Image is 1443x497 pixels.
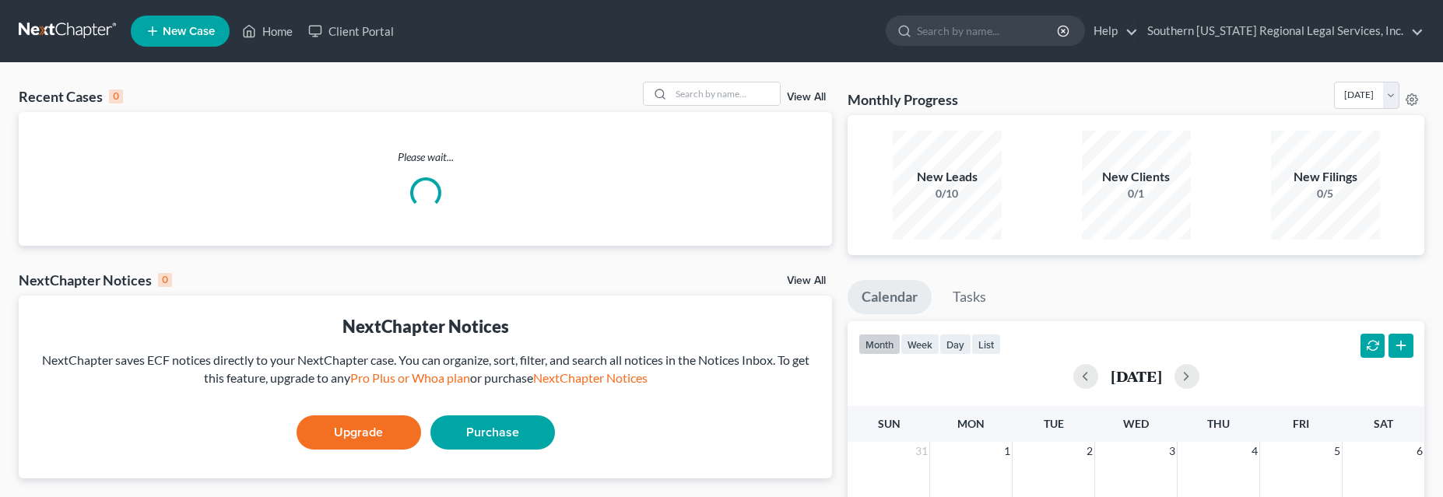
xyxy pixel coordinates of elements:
[939,280,1000,314] a: Tasks
[1086,17,1138,45] a: Help
[1271,168,1380,186] div: New Filings
[914,442,929,460] span: 31
[1374,417,1393,430] span: Sat
[858,334,901,355] button: month
[878,417,901,430] span: Sun
[893,186,1002,201] div: 0/10
[957,417,985,430] span: Mon
[1250,442,1259,460] span: 4
[848,90,958,109] h3: Monthly Progress
[430,415,555,450] a: Purchase
[1002,442,1012,460] span: 1
[939,334,971,355] button: day
[901,334,939,355] button: week
[350,370,470,385] a: Pro Plus or Whoa plan
[300,17,402,45] a: Client Portal
[533,370,648,385] a: NextChapter Notices
[787,92,826,103] a: View All
[917,16,1059,45] input: Search by name...
[158,273,172,287] div: 0
[1293,417,1309,430] span: Fri
[1332,442,1342,460] span: 5
[1111,368,1162,384] h2: [DATE]
[234,17,300,45] a: Home
[971,334,1001,355] button: list
[31,352,820,387] div: NextChapter saves ECF notices directly to your NextChapter case. You can organize, sort, filter, ...
[1082,168,1191,186] div: New Clients
[297,415,421,450] a: Upgrade
[1415,442,1424,460] span: 6
[1082,186,1191,201] div: 0/1
[1167,442,1177,460] span: 3
[19,149,832,165] p: Please wait...
[31,314,820,338] div: NextChapter Notices
[163,26,215,37] span: New Case
[109,89,123,103] div: 0
[1271,186,1380,201] div: 0/5
[848,280,932,314] a: Calendar
[1085,442,1094,460] span: 2
[893,168,1002,186] div: New Leads
[19,271,172,289] div: NextChapter Notices
[671,82,780,105] input: Search by name...
[1139,17,1424,45] a: Southern [US_STATE] Regional Legal Services, Inc.
[787,275,826,286] a: View All
[1207,417,1230,430] span: Thu
[1044,417,1064,430] span: Tue
[1123,417,1149,430] span: Wed
[19,87,123,106] div: Recent Cases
